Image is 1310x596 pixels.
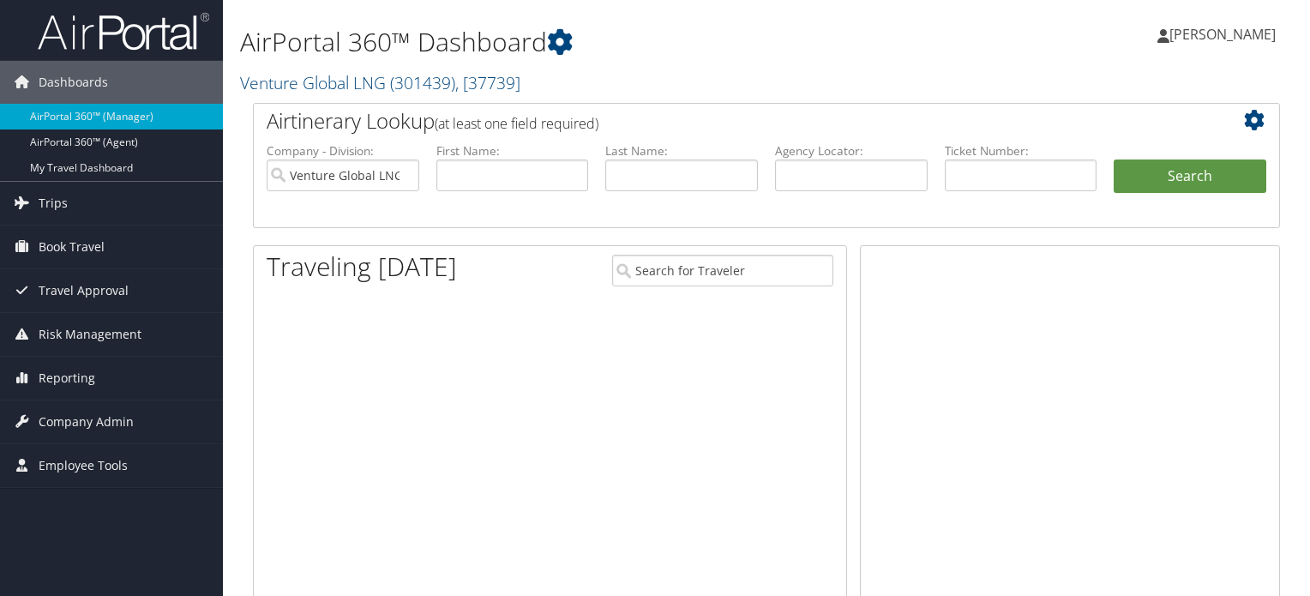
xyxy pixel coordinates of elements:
[1157,9,1293,60] a: [PERSON_NAME]
[39,226,105,268] span: Book Travel
[39,269,129,312] span: Travel Approval
[240,71,520,94] a: Venture Global LNG
[39,182,68,225] span: Trips
[39,61,108,104] span: Dashboards
[605,142,758,160] label: Last Name:
[38,11,209,51] img: airportal-logo.png
[39,357,95,400] span: Reporting
[240,24,942,60] h1: AirPortal 360™ Dashboard
[267,142,419,160] label: Company - Division:
[390,71,455,94] span: ( 301439 )
[612,255,833,286] input: Search for Traveler
[455,71,520,94] span: , [ 37739 ]
[1169,25,1276,44] span: [PERSON_NAME]
[775,142,928,160] label: Agency Locator:
[1114,160,1266,194] button: Search
[945,142,1097,160] label: Ticket Number:
[267,106,1181,135] h2: Airtinerary Lookup
[436,142,589,160] label: First Name:
[39,313,141,356] span: Risk Management
[435,114,598,133] span: (at least one field required)
[267,249,457,285] h1: Traveling [DATE]
[39,444,128,487] span: Employee Tools
[39,400,134,443] span: Company Admin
